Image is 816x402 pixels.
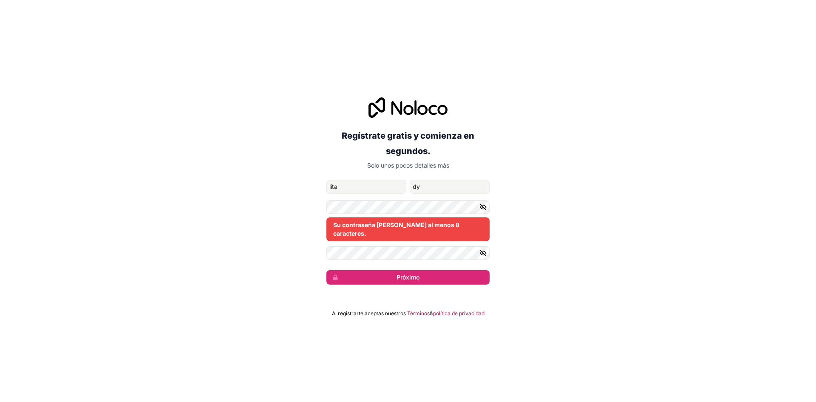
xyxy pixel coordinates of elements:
[326,246,490,260] input: Confirmar Contraseña
[326,180,406,194] input: nombre de pila
[397,274,419,281] font: Próximo
[333,221,459,237] font: Su contraseña [PERSON_NAME] al menos 8 caracteres.
[407,310,430,317] a: Términos
[433,310,484,317] a: política de privacidad
[430,310,433,316] font: &
[433,310,484,316] font: política de privacidad
[332,310,406,316] font: Al registrarte aceptas nuestros
[326,200,490,214] input: Contraseña
[367,162,449,169] font: Sólo unos pocos detalles más
[342,131,474,156] font: Regístrate gratis y comienza en segundos.
[407,310,430,316] font: Términos
[326,270,490,285] button: Próximo
[410,180,490,194] input: apellido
